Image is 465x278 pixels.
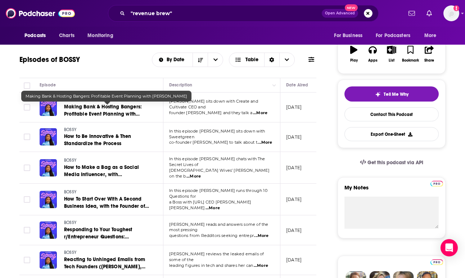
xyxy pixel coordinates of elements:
span: Logged in as Marketing09 [443,5,459,21]
button: open menu [419,29,446,42]
span: BOSSY [64,158,76,163]
span: More [424,31,437,41]
span: Podcasts [24,31,46,41]
span: How to Make a Bag as a Social Media Influencer, with [PERSON_NAME] [64,164,139,185]
a: BOSSY [64,127,150,133]
span: BOSSY [64,127,76,132]
button: Show profile menu [443,5,459,21]
div: Episode [40,81,56,89]
p: [DATE] [286,134,302,140]
span: ...More [186,174,201,179]
div: Play [350,58,358,63]
span: By Date [167,57,187,62]
div: Search podcasts, credits, & more... [108,5,379,22]
div: Apps [368,58,378,63]
div: Share [424,58,434,63]
span: Making Bank & Hosting Bangers: Profitable Event Planning with [PERSON_NAME] [26,94,187,99]
button: Share [420,41,439,67]
span: [DEMOGRAPHIC_DATA] Wives’ [PERSON_NAME] on the b [169,168,270,179]
a: Contact This Podcast [344,107,439,121]
a: How to Make a Bag as a Social Media Influencer, with [PERSON_NAME] [64,164,150,178]
span: ...More [254,233,268,239]
a: Responding to Your Toughest r/Entrepreneur Questions: Succeeding as an Introvert, Using AI, and More [64,226,150,241]
span: leading figures in tech and shares her can [169,263,253,268]
span: For Business [334,31,362,41]
span: In this episode [PERSON_NAME] sits down with Sweetgreen [169,129,265,139]
a: Charts [54,29,79,42]
span: Toggle select row [24,104,30,111]
img: User Profile [443,5,459,21]
span: Tell Me Why [384,91,408,97]
p: [DATE] [286,227,302,233]
span: Toggle select row [24,227,30,233]
div: Description [169,81,192,89]
button: open menu [329,29,371,42]
button: open menu [371,29,421,42]
button: Apps [363,41,382,67]
span: How To Start Over With A Second Business Idea, with the Founder of [DOMAIN_NAME] [64,196,149,216]
span: [PERSON_NAME] reviews the leaked emails of some of the [169,251,264,262]
span: Toggle select row [24,134,30,140]
a: Show notifications dropdown [424,7,435,19]
span: Making Bank & Hosting Bangers: Profitable Event Planning with [PERSON_NAME] [64,104,142,124]
span: BOSSY [64,189,76,194]
span: Table [245,57,258,62]
label: My Notes [344,184,439,197]
button: Column Actions [270,81,279,90]
span: Toggle select row [24,257,30,263]
img: Podchaser Pro [430,181,443,187]
button: tell me why sparkleTell Me Why [344,86,439,102]
button: open menu [208,53,223,67]
p: [DATE] [286,257,302,263]
button: Play [344,41,363,67]
span: Toggle select row [24,196,30,203]
span: [PERSON_NAME] sits down with Create and Cultivate CEO and [169,99,258,109]
div: Bookmark [402,58,419,63]
a: Making Bank & Hosting Bangers: Profitable Event Planning with [PERSON_NAME] [64,103,150,118]
a: Pro website [430,258,443,265]
button: List [382,41,401,67]
span: For Podcasters [376,31,410,41]
span: BOSSY [64,250,76,255]
a: Show notifications dropdown [406,7,418,19]
button: open menu [19,29,55,42]
span: Reacting to Unhinged Emails from Tech Founders ([PERSON_NAME], [PERSON_NAME], and More) [64,256,145,277]
h2: Choose View [229,53,295,67]
span: ...More [258,140,272,145]
span: a Boss with [URL] CEO [PERSON_NAME] [PERSON_NAME] [169,199,251,210]
img: tell me why sparkle [375,91,381,97]
span: How to Be Innovative & Then Standardize the Process [64,133,131,147]
input: Search podcasts, credits, & more... [128,8,322,19]
button: Sort Direction [193,53,208,67]
span: Charts [59,31,75,41]
h2: Choose List sort [152,53,224,67]
div: Sort Direction [264,53,279,67]
button: Export One-Sheet [344,127,439,141]
a: BOSSY [64,157,150,164]
button: open menu [82,29,122,42]
div: List [389,58,394,63]
svg: Add a profile image [453,5,459,11]
button: open menu [152,57,193,62]
span: In this episode [PERSON_NAME] chats with The Secret Lives of [169,156,265,167]
a: Reacting to Unhinged Emails from Tech Founders ([PERSON_NAME], [PERSON_NAME], and More) [64,256,150,270]
span: ...More [206,205,220,211]
a: BOSSY [64,250,150,256]
span: BOSSY [64,220,76,225]
span: founder [PERSON_NAME] and they talk a [169,110,252,115]
a: BOSSY [64,220,150,226]
img: Podchaser Pro [430,259,443,265]
a: Pro website [430,180,443,187]
span: Responding to Your Toughest r/Entrepreneur Questions: Succeeding as an Introvert, Using AI, and More [64,227,145,254]
p: [DATE] [286,104,302,110]
p: [DATE] [286,196,302,202]
button: Bookmark [401,41,420,67]
span: Get this podcast via API [367,160,423,166]
p: [DATE] [286,165,302,171]
span: New [345,4,358,11]
img: Podchaser - Follow, Share and Rate Podcasts [6,6,75,20]
span: Monitoring [87,31,113,41]
div: Open Intercom Messenger [441,239,458,256]
button: Open AdvancedNew [322,9,358,18]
